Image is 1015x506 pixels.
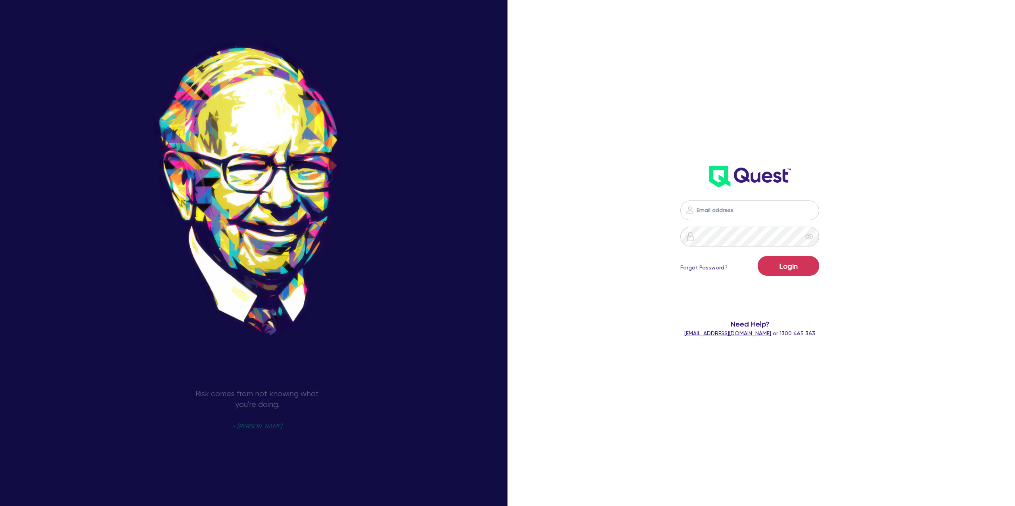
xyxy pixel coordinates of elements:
[232,424,282,430] span: - [PERSON_NAME]
[805,233,813,241] span: eye
[680,200,819,220] input: Email address
[686,232,695,241] img: icon-password
[684,330,815,336] span: or 1300 465 363
[709,166,791,187] img: wH2k97JdezQIQAAAABJRU5ErkJggg==
[684,330,771,336] a: [EMAIL_ADDRESS][DOMAIN_NAME]
[685,205,695,215] img: icon-password
[680,264,728,272] a: Forgot Password?
[758,256,819,276] button: Login
[609,319,891,329] span: Need Help?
